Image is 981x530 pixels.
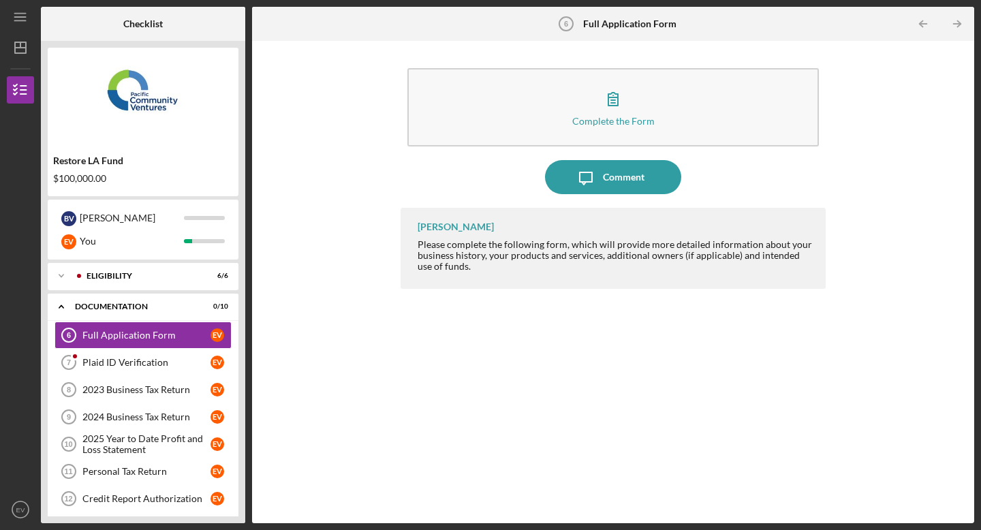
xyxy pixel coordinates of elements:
[61,234,76,249] div: E V
[61,211,76,226] div: B V
[54,322,232,349] a: 6Full Application FormEV
[82,433,211,455] div: 2025 Year to Date Profit and Loss Statement
[80,206,184,230] div: [PERSON_NAME]
[82,493,211,504] div: Credit Report Authorization
[67,358,71,367] tspan: 7
[211,437,224,451] div: E V
[211,465,224,478] div: E V
[7,496,34,523] button: EV
[82,357,211,368] div: Plaid ID Verification
[75,302,194,311] div: Documentation
[211,328,224,342] div: E V
[54,431,232,458] a: 102025 Year to Date Profit and Loss StatementEV
[583,18,676,29] b: Full Application Form
[87,272,194,280] div: Eligibility
[82,330,211,341] div: Full Application Form
[67,413,71,421] tspan: 9
[53,155,233,166] div: Restore LA Fund
[564,20,568,28] tspan: 6
[407,68,819,146] button: Complete the Form
[16,506,25,514] text: EV
[67,331,71,339] tspan: 6
[53,173,233,184] div: $100,000.00
[82,411,211,422] div: 2024 Business Tax Return
[82,466,211,477] div: Personal Tax Return
[54,376,232,403] a: 82023 Business Tax ReturnEV
[572,116,655,126] div: Complete the Form
[123,18,163,29] b: Checklist
[64,467,72,476] tspan: 11
[204,302,228,311] div: 0 / 10
[211,410,224,424] div: E V
[54,403,232,431] a: 92024 Business Tax ReturnEV
[67,386,71,394] tspan: 8
[82,384,211,395] div: 2023 Business Tax Return
[54,485,232,512] a: 12Credit Report AuthorizationEV
[54,458,232,485] a: 11Personal Tax ReturnEV
[545,160,681,194] button: Comment
[64,440,72,448] tspan: 10
[204,272,228,280] div: 6 / 6
[211,356,224,369] div: E V
[80,230,184,253] div: You
[603,160,644,194] div: Comment
[211,383,224,396] div: E V
[48,54,238,136] img: Product logo
[418,221,494,232] div: [PERSON_NAME]
[64,495,72,503] tspan: 12
[54,349,232,376] a: 7Plaid ID VerificationEV
[418,239,812,272] div: Please complete the following form, which will provide more detailed information about your busin...
[211,492,224,505] div: E V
